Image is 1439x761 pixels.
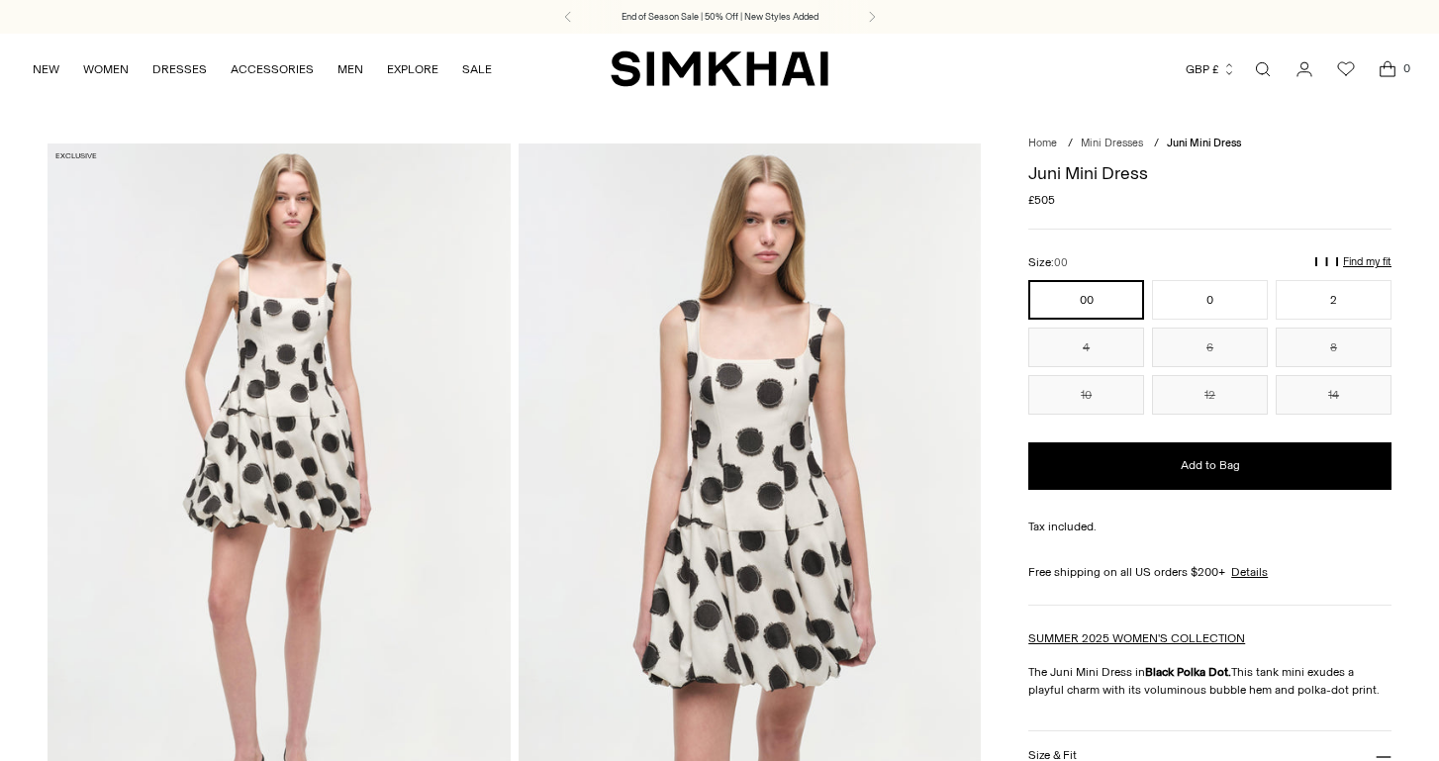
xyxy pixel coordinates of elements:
[152,48,207,91] a: DRESSES
[231,48,314,91] a: ACCESSORIES
[1397,59,1415,77] span: 0
[1231,563,1268,581] a: Details
[1068,136,1073,152] div: /
[1276,328,1391,367] button: 8
[1028,328,1144,367] button: 4
[1152,328,1268,367] button: 6
[1054,256,1068,269] span: 00
[33,48,59,91] a: NEW
[1285,49,1324,89] a: Go to the account page
[1326,49,1366,89] a: Wishlist
[1028,563,1391,581] div: Free shipping on all US orders $200+
[387,48,438,91] a: EXPLORE
[1167,137,1241,149] span: Juni Mini Dress
[337,48,363,91] a: MEN
[1276,280,1391,320] button: 2
[1028,253,1068,272] label: Size:
[1028,375,1144,415] button: 10
[1181,457,1240,474] span: Add to Bag
[83,48,129,91] a: WOMEN
[1145,665,1231,679] strong: Black Polka Dot.
[1028,631,1245,645] a: SUMMER 2025 WOMEN'S COLLECTION
[1028,164,1391,182] h1: Juni Mini Dress
[462,48,492,91] a: SALE
[1028,137,1057,149] a: Home
[1368,49,1407,89] a: Open cart modal
[1028,191,1055,209] span: £505
[1081,137,1143,149] a: Mini Dresses
[1028,518,1391,535] div: Tax included.
[1028,136,1391,152] nav: breadcrumbs
[1152,375,1268,415] button: 12
[1276,375,1391,415] button: 14
[1028,280,1144,320] button: 00
[1028,663,1391,699] p: The Juni Mini Dress in This tank mini exudes a playful charm with its voluminous bubble hem and p...
[1243,49,1283,89] a: Open search modal
[1028,442,1391,490] button: Add to Bag
[1152,280,1268,320] button: 0
[1154,136,1159,152] div: /
[611,49,828,88] a: SIMKHAI
[1186,48,1236,91] button: GBP £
